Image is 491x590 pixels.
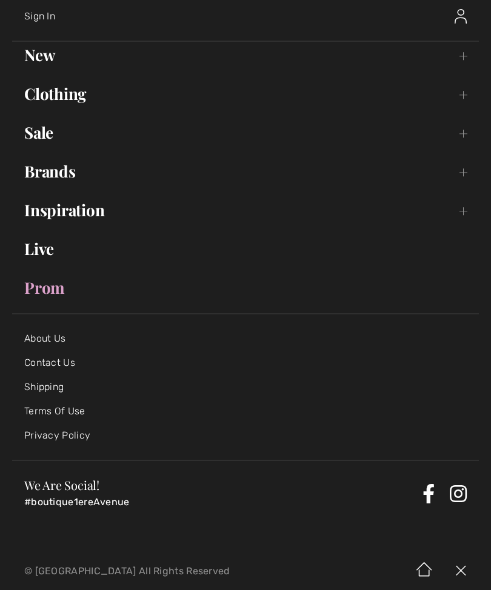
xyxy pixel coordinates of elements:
[12,158,479,185] a: Brands
[455,9,467,24] img: Sign In
[24,429,90,441] a: Privacy Policy
[12,197,479,224] a: Inspiration
[12,119,479,146] a: Sale
[12,42,479,68] a: New
[30,8,55,19] span: Chat
[24,357,75,368] a: Contact Us
[24,381,64,393] a: Shipping
[443,552,479,590] img: X
[406,552,443,590] img: Home
[24,10,55,22] span: Sign In
[24,479,418,491] h3: We Are Social!
[423,484,435,503] a: Facebook
[24,496,418,508] p: #boutique1ereAvenue
[12,81,479,107] a: Clothing
[12,274,479,301] a: Prom
[24,333,65,344] a: About Us
[24,567,290,575] p: © [GEOGRAPHIC_DATA] All Rights Reserved
[12,236,479,262] a: Live
[450,484,467,503] a: Instagram
[24,405,85,417] a: Terms Of Use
